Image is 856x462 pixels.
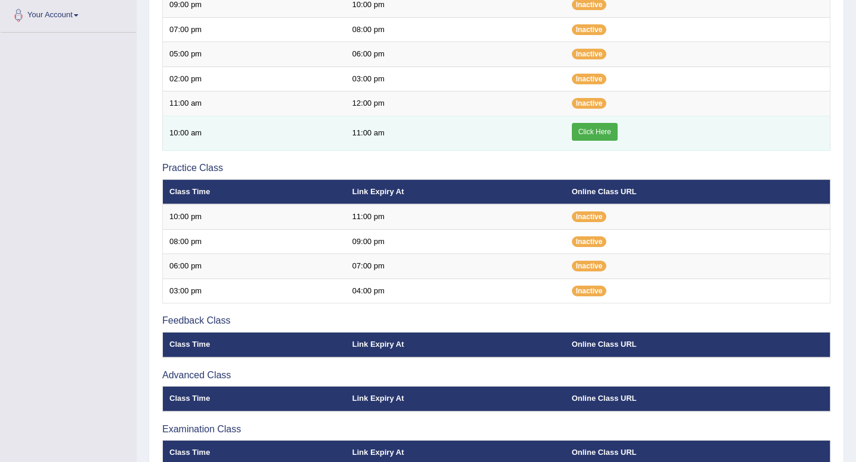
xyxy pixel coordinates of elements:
[163,179,346,204] th: Class Time
[572,211,607,222] span: Inactive
[163,333,346,357] th: Class Time
[162,163,830,173] h3: Practice Class
[346,229,565,254] td: 09:00 pm
[346,42,565,67] td: 06:00 pm
[572,74,607,84] span: Inactive
[163,279,346,303] td: 03:00 pm
[346,387,565,412] th: Link Expiry At
[162,370,830,381] h3: Advanced Class
[346,254,565,279] td: 07:00 pm
[163,204,346,229] td: 10:00 pm
[162,424,830,435] h3: Examination Class
[163,229,346,254] td: 08:00 pm
[346,67,565,91] td: 03:00 pm
[572,261,607,271] span: Inactive
[163,387,346,412] th: Class Time
[572,123,618,141] a: Click Here
[346,116,565,151] td: 11:00 am
[572,98,607,109] span: Inactive
[163,254,346,279] td: 06:00 pm
[572,236,607,247] span: Inactive
[163,116,346,151] td: 10:00 am
[346,333,565,357] th: Link Expiry At
[163,42,346,67] td: 05:00 pm
[565,179,830,204] th: Online Class URL
[346,91,565,116] td: 12:00 pm
[163,91,346,116] td: 11:00 am
[572,24,607,35] span: Inactive
[565,387,830,412] th: Online Class URL
[572,286,607,296] span: Inactive
[565,333,830,357] th: Online Class URL
[346,279,565,303] td: 04:00 pm
[572,49,607,59] span: Inactive
[346,204,565,229] td: 11:00 pm
[162,315,830,326] h3: Feedback Class
[163,67,346,91] td: 02:00 pm
[163,17,346,42] td: 07:00 pm
[346,179,565,204] th: Link Expiry At
[346,17,565,42] td: 08:00 pm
